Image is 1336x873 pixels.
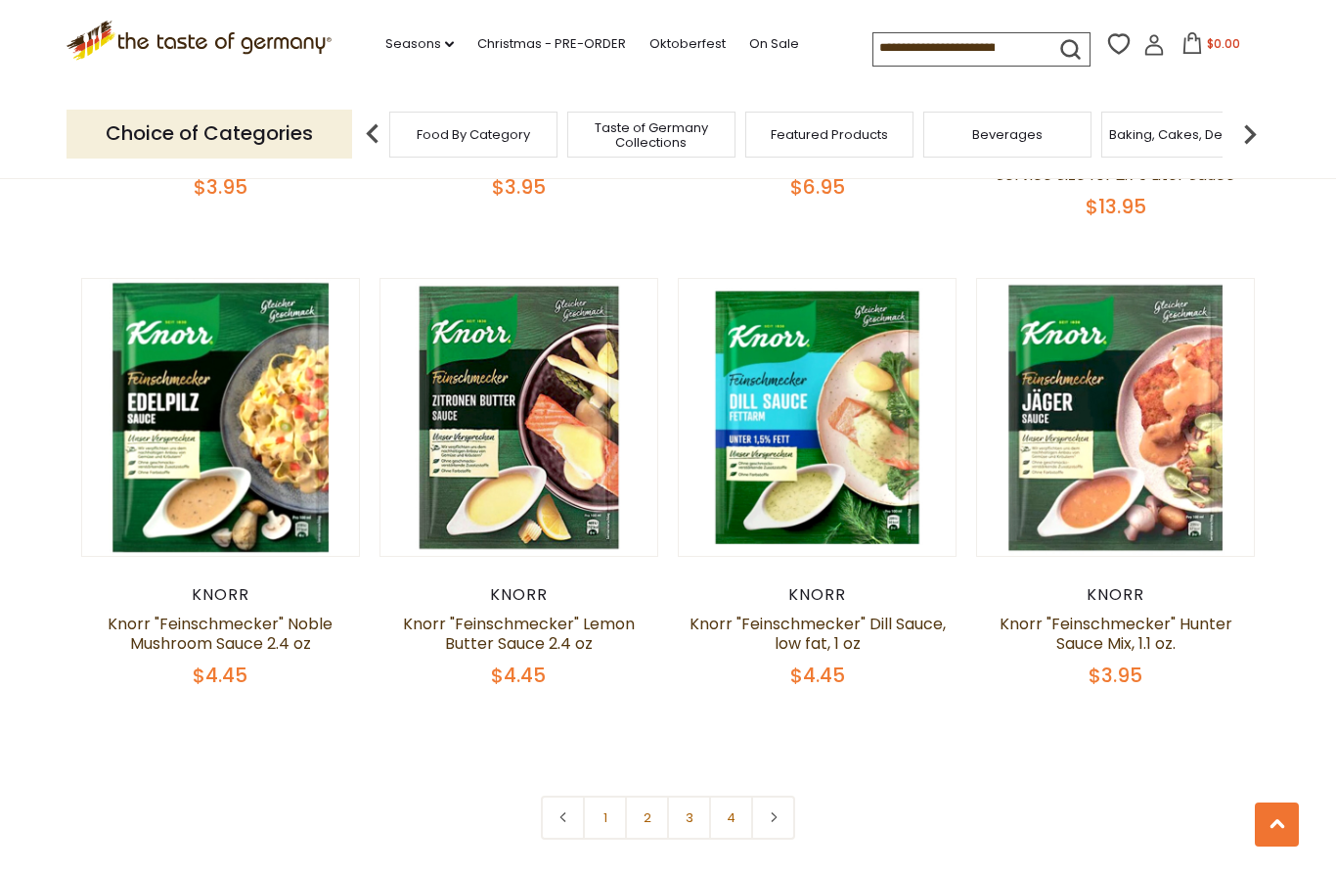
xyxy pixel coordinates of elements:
[1207,35,1240,52] span: $0.00
[477,33,626,55] a: Christmas - PRE-ORDER
[403,613,635,655] a: Knorr "Feinschmecker" Lemon Butter Sauce 2.4 oz
[749,33,799,55] a: On Sale
[108,613,333,655] a: Knorr "Feinschmecker" Noble Mushroom Sauce 2.4 oz
[1109,127,1261,142] a: Baking, Cakes, Desserts
[492,173,546,201] span: $3.95
[583,796,627,840] a: 1
[193,662,247,689] span: $4.45
[1089,662,1142,689] span: $3.95
[573,120,730,150] a: Taste of Germany Collections
[709,796,753,840] a: 4
[678,585,957,605] div: Knorr
[790,173,845,201] span: $6.95
[491,662,546,689] span: $4.45
[1230,115,1269,154] img: next arrow
[353,115,392,154] img: previous arrow
[1169,32,1252,62] button: $0.00
[81,585,360,605] div: Knorr
[977,279,1254,556] img: Knorr
[790,662,845,689] span: $4.45
[667,796,711,840] a: 3
[82,279,359,556] img: Knorr
[649,33,726,55] a: Oktoberfest
[690,613,946,655] a: Knorr "Feinschmecker" Dill Sauce, low fat, 1 oz
[417,127,530,142] a: Food By Category
[771,127,888,142] a: Featured Products
[380,279,657,556] img: Knorr
[385,33,454,55] a: Seasons
[976,585,1255,605] div: Knorr
[379,585,658,605] div: Knorr
[1000,613,1232,655] a: Knorr "Feinschmecker" Hunter Sauce Mix, 1.1 oz.
[625,796,669,840] a: 2
[194,173,247,201] span: $3.95
[972,127,1043,142] a: Beverages
[679,279,956,556] img: Knorr
[1086,193,1146,220] span: $13.95
[67,110,352,158] p: Choice of Categories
